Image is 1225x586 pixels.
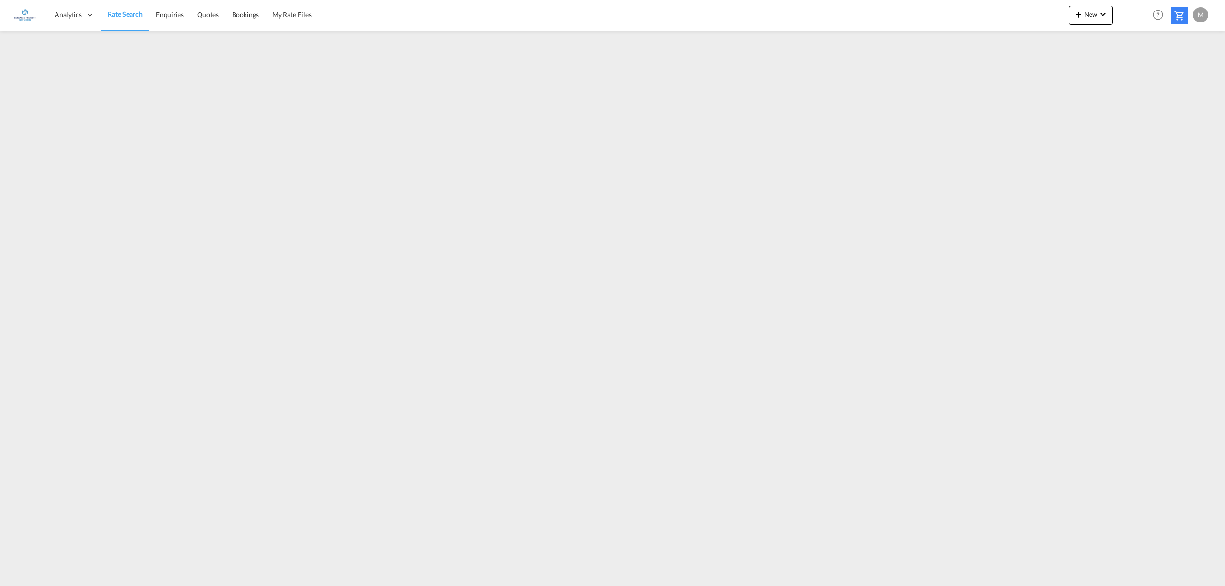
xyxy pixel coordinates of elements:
[1069,6,1113,25] button: icon-plus 400-fgNewicon-chevron-down
[156,11,184,19] span: Enquiries
[1193,7,1208,22] div: M
[1097,9,1109,20] md-icon: icon-chevron-down
[1150,7,1166,23] span: Help
[232,11,259,19] span: Bookings
[55,10,82,20] span: Analytics
[272,11,312,19] span: My Rate Files
[108,10,143,18] span: Rate Search
[1150,7,1171,24] div: Help
[1073,9,1084,20] md-icon: icon-plus 400-fg
[1073,11,1109,18] span: New
[14,4,36,26] img: e1326340b7c511ef854e8d6a806141ad.jpg
[197,11,218,19] span: Quotes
